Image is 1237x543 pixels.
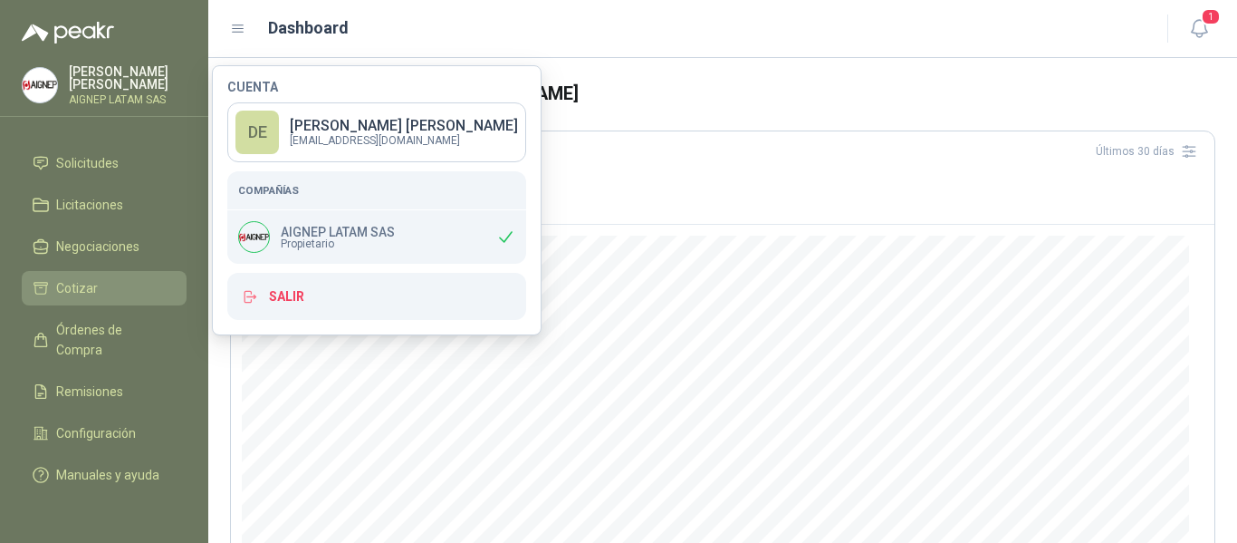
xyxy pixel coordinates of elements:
span: Remisiones [56,382,123,402]
p: [PERSON_NAME] [PERSON_NAME] [290,119,518,133]
div: Company LogoAIGNEP LATAM SASPropietario [227,210,526,264]
a: DE[PERSON_NAME] [PERSON_NAME][EMAIL_ADDRESS][DOMAIN_NAME] [227,102,526,162]
a: Cotizar [22,271,187,305]
span: Licitaciones [56,195,123,215]
button: 1 [1183,13,1215,45]
span: Solicitudes [56,153,119,173]
a: Manuales y ayuda [22,458,187,492]
span: Propietario [281,238,395,249]
span: Órdenes de Compra [56,320,169,360]
a: Configuración [22,416,187,451]
span: Negociaciones [56,237,139,257]
a: Licitaciones [22,188,187,222]
div: DE [235,111,279,154]
p: AIGNEP LATAM SAS [281,226,395,238]
h3: Nuevas solicitudes en mis categorías [242,166,1203,188]
p: AIGNEP LATAM SAS [69,94,187,105]
h4: Cuenta [227,81,526,93]
h3: Bienvenido de nuevo [PERSON_NAME] [259,80,1215,108]
a: Solicitudes [22,146,187,180]
p: [PERSON_NAME] [PERSON_NAME] [69,65,187,91]
p: Número de solicitudes nuevas por día [242,188,1203,199]
a: Remisiones [22,374,187,409]
h1: Dashboard [268,15,349,41]
span: Cotizar [56,278,98,298]
button: Salir [227,273,526,320]
span: Manuales y ayuda [56,465,159,485]
img: Company Logo [239,222,269,252]
span: 1 [1201,8,1221,25]
p: [EMAIL_ADDRESS][DOMAIN_NAME] [290,135,518,146]
img: Logo peakr [22,22,114,44]
img: Company Logo [23,68,57,102]
span: Configuración [56,423,136,443]
h5: Compañías [238,182,515,199]
a: Órdenes de Compra [22,313,187,367]
a: Negociaciones [22,229,187,264]
div: Últimos 30 días [1096,137,1203,166]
